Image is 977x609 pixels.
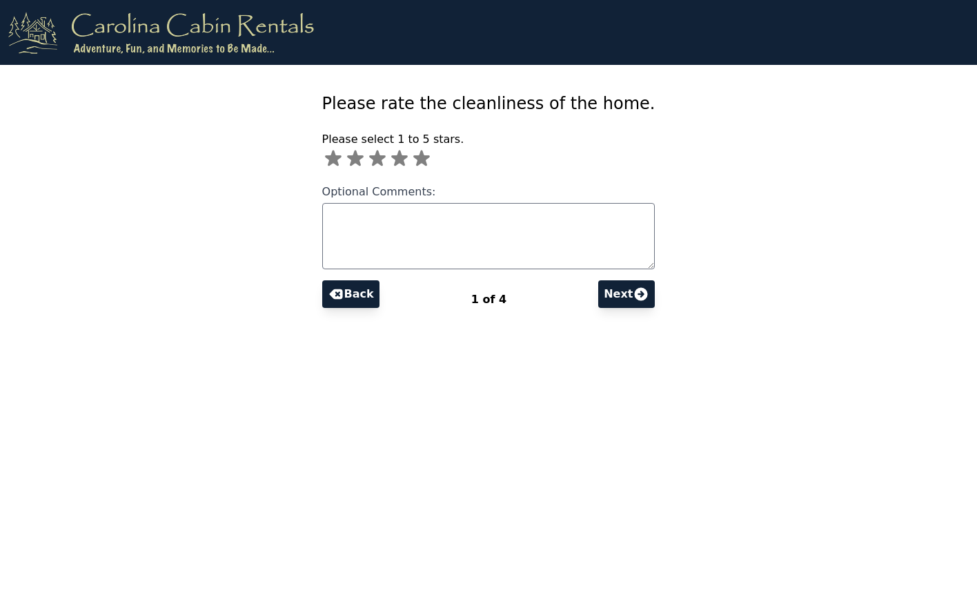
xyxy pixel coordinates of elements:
span: Please rate the cleanliness of the home. [322,94,655,113]
button: Back [322,280,379,308]
img: logo.png [8,11,314,54]
button: Next [598,280,655,308]
textarea: Optional Comments: [322,203,655,269]
span: 1 of 4 [471,293,506,306]
p: Please select 1 to 5 stars. [322,131,655,148]
span: Optional Comments: [322,185,436,198]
